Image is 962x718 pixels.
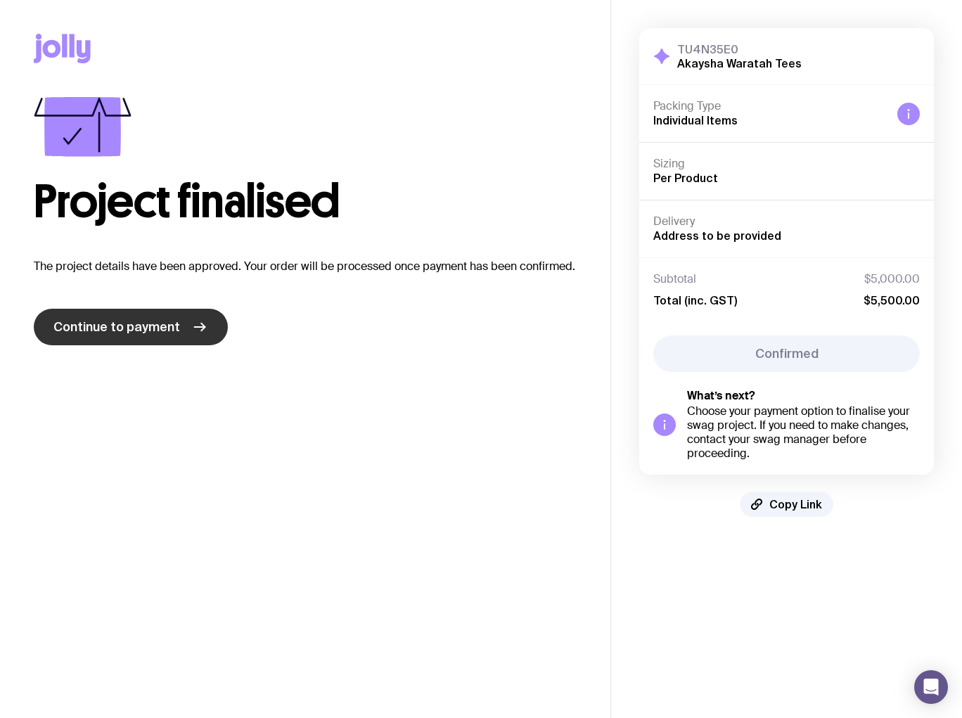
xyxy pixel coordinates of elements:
[34,309,228,345] a: Continue to payment
[653,229,781,242] span: Address to be provided
[653,157,920,171] h4: Sizing
[34,179,577,224] h1: Project finalised
[769,497,822,511] span: Copy Link
[864,272,920,286] span: $5,000.00
[740,492,833,517] button: Copy Link
[687,404,920,461] div: Choose your payment option to finalise your swag project. If you need to make changes, contact yo...
[653,114,738,127] span: Individual Items
[653,293,737,307] span: Total (inc. GST)
[653,214,920,229] h4: Delivery
[34,258,577,275] p: The project details have been approved. Your order will be processed once payment has been confir...
[677,56,802,70] h2: Akaysha Waratah Tees
[653,335,920,372] button: Confirmed
[687,389,920,403] h5: What’s next?
[653,99,886,113] h4: Packing Type
[653,172,718,184] span: Per Product
[864,293,920,307] span: $5,500.00
[653,272,696,286] span: Subtotal
[53,319,180,335] span: Continue to payment
[677,42,802,56] h3: TU4N35E0
[914,670,948,704] div: Open Intercom Messenger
